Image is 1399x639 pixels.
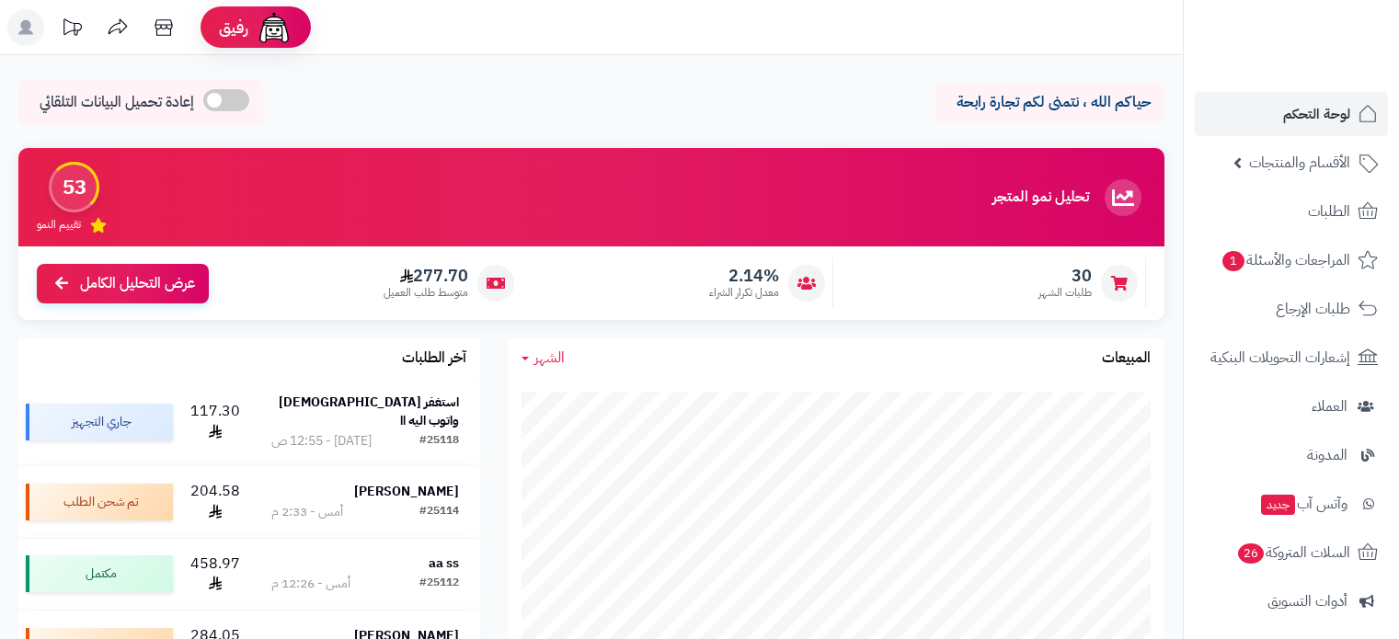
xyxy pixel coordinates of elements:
span: السلات المتروكة [1236,540,1350,565]
div: جاري التجهيز [26,404,173,440]
span: متوسط طلب العميل [384,285,468,301]
span: وآتس آب [1259,491,1347,517]
span: رفيق [219,17,248,39]
div: [DATE] - 12:55 ص [271,432,372,451]
td: 458.97 [180,539,250,610]
div: تم شحن الطلب [26,484,173,520]
div: #25114 [419,503,459,521]
img: ai-face.png [256,9,292,46]
a: طلبات الإرجاع [1195,287,1388,331]
div: أمس - 2:33 م [271,503,343,521]
span: تقييم النمو [37,217,81,233]
strong: [PERSON_NAME] [354,482,459,501]
span: 277.70 [384,266,468,286]
span: 2.14% [709,266,779,286]
td: 204.58 [180,466,250,538]
div: مكتمل [26,555,173,592]
img: logo-2.png [1274,30,1382,69]
span: إعادة تحميل البيانات التلقائي [40,92,194,113]
a: الطلبات [1195,189,1388,234]
span: أدوات التسويق [1267,588,1347,614]
a: أدوات التسويق [1195,579,1388,623]
span: الشهر [534,347,565,369]
strong: aa ss [429,553,459,573]
span: العملاء [1312,394,1347,419]
a: تحديثات المنصة [49,9,95,51]
a: إشعارات التحويلات البنكية [1195,336,1388,380]
span: الطلبات [1308,199,1350,224]
span: المراجعات والأسئلة [1221,247,1350,273]
span: إشعارات التحويلات البنكية [1210,345,1350,371]
span: 26 [1237,542,1265,565]
span: الأقسام والمنتجات [1249,150,1350,176]
div: #25118 [419,432,459,451]
a: العملاء [1195,384,1388,428]
span: 1 [1221,250,1245,272]
span: لوحة التحكم [1283,101,1350,127]
div: #25112 [419,575,459,593]
a: المراجعات والأسئلة1 [1195,238,1388,282]
p: حياكم الله ، نتمنى لكم تجارة رابحة [948,92,1151,113]
span: 30 [1038,266,1092,286]
a: عرض التحليل الكامل [37,264,209,303]
span: طلبات الشهر [1038,285,1092,301]
strong: استغفر [DEMOGRAPHIC_DATA] واتوب اليه اا [279,393,459,430]
span: جديد [1261,495,1295,515]
a: المدونة [1195,433,1388,477]
span: معدل تكرار الشراء [709,285,779,301]
a: السلات المتروكة26 [1195,531,1388,575]
a: وآتس آبجديد [1195,482,1388,526]
a: الشهر [522,348,565,369]
span: المدونة [1307,442,1347,468]
h3: آخر الطلبات [402,350,466,367]
h3: تحليل نمو المتجر [992,189,1089,206]
span: عرض التحليل الكامل [80,273,195,294]
h3: المبيعات [1102,350,1151,367]
span: طلبات الإرجاع [1276,296,1350,322]
div: أمس - 12:26 م [271,575,350,593]
a: لوحة التحكم [1195,92,1388,136]
td: 117.30 [180,379,250,465]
